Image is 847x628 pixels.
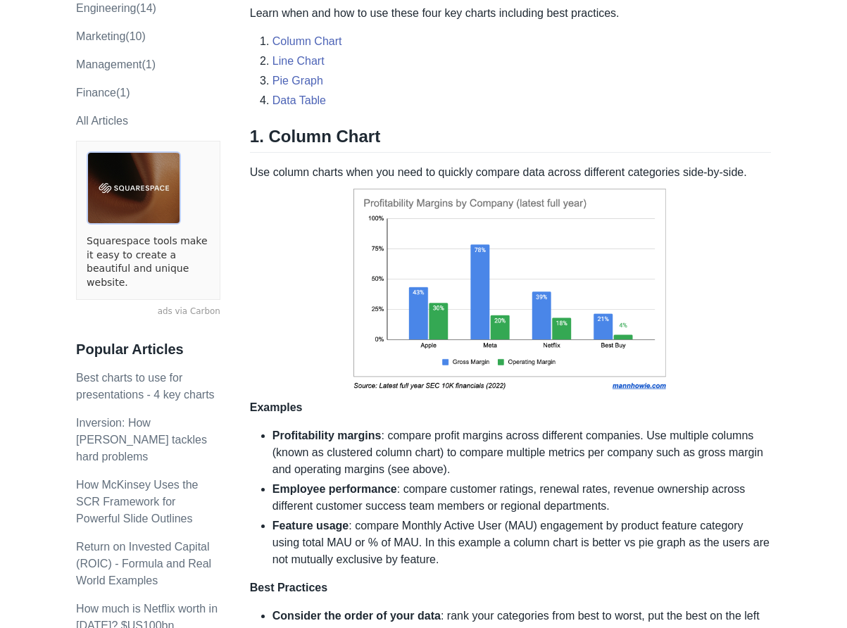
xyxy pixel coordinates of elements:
[76,306,220,318] a: ads via Carbon
[76,372,215,401] a: Best charts to use for presentations - 4 key charts
[250,401,303,413] strong: Examples
[272,35,342,47] a: Column Chart
[76,541,211,586] a: Return on Invested Capital (ROIC) - Formula and Real World Examples
[272,94,326,106] a: Data Table
[87,151,181,225] img: ads via Carbon
[87,234,210,289] a: Squarespace tools make it easy to create a beautiful and unique website.
[272,520,349,532] strong: Feature usage
[250,164,771,416] p: Use column charts when you need to quickly compare data across different categories side-by-side.
[76,341,220,358] h3: Popular Articles
[76,417,207,463] a: Inversion: How [PERSON_NAME] tackles hard problems
[272,610,441,622] strong: Consider the order of your data
[76,115,128,127] a: All Articles
[250,582,327,594] strong: Best Practices
[272,427,771,478] li: : compare profit margins across different companies. Use multiple columns (known as clustered col...
[76,87,130,99] a: Finance(1)
[272,481,771,515] li: : compare customer ratings, renewal rates, revenue ownership across different customer success te...
[272,483,397,495] strong: Employee performance
[272,75,323,87] a: Pie Graph
[344,181,677,399] img: profit-margin-column-chart
[272,55,325,67] a: Line Chart
[76,30,146,42] a: marketing(10)
[76,479,198,525] a: How McKinsey Uses the SCR Framework for Powerful Slide Outlines
[76,2,156,14] a: engineering(14)
[272,517,771,568] li: : compare Monthly Active User (MAU) engagement by product feature category using total MAU or % o...
[250,126,771,153] h2: 1. Column Chart
[272,429,382,441] strong: Profitability margins
[250,5,771,22] p: Learn when and how to use these four key charts including best practices.
[76,58,156,70] a: Management(1)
